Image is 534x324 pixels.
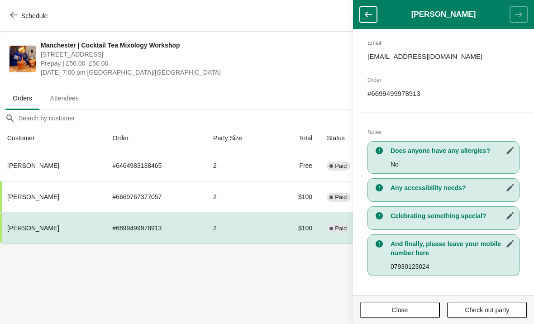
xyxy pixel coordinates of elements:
td: 2 [206,181,274,212]
span: Check out party [465,306,509,314]
input: Search by customer [18,110,534,126]
p: [EMAIL_ADDRESS][DOMAIN_NAME] [367,52,520,61]
td: # 6464983138465 [105,150,206,181]
th: Party Size [206,126,274,150]
h3: Celebrating something special? [391,211,515,220]
span: [PERSON_NAME] [7,224,59,232]
button: Close [360,302,440,318]
span: [PERSON_NAME] [7,193,59,200]
span: [DATE] 7:00 pm [GEOGRAPHIC_DATA]/[GEOGRAPHIC_DATA] [41,68,367,77]
span: Prepay | £50.00–£50.00 [41,59,367,68]
span: Manchester | Cocktail Tea Mixology Workshop [41,41,367,50]
h3: Does anyone have any allergies? [391,146,515,155]
td: 2 [206,212,274,243]
h2: Email [367,38,520,48]
td: $100 [274,181,319,212]
th: Status [319,126,380,150]
button: Schedule [5,8,55,24]
td: $100 [274,212,319,243]
h3: Any accessibility needs? [391,183,515,192]
p: # 6699499978913 [367,89,520,98]
button: Check out party [447,302,527,318]
span: [PERSON_NAME] [7,162,59,169]
h2: Notes [367,128,520,137]
span: Schedule [21,12,48,19]
th: Total [274,126,319,150]
span: Paid [335,225,347,232]
span: Paid [335,162,347,170]
td: Free [274,150,319,181]
h3: And finally, please leave your mobile number here [391,239,515,257]
p: No [391,160,515,169]
span: Close [392,306,408,314]
span: [STREET_ADDRESS] [41,50,367,59]
td: # 6699499978913 [105,212,206,243]
span: Attendees [43,90,86,106]
th: Order [105,126,206,150]
img: Manchester | Cocktail Tea Mixology Workshop [10,46,36,72]
h1: [PERSON_NAME] [377,10,510,19]
td: # 6669767377057 [105,181,206,212]
span: Paid [335,194,347,201]
span: Orders [5,90,39,106]
h2: Order [367,76,520,85]
td: 2 [206,150,274,181]
p: 07930123024 [391,262,515,271]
